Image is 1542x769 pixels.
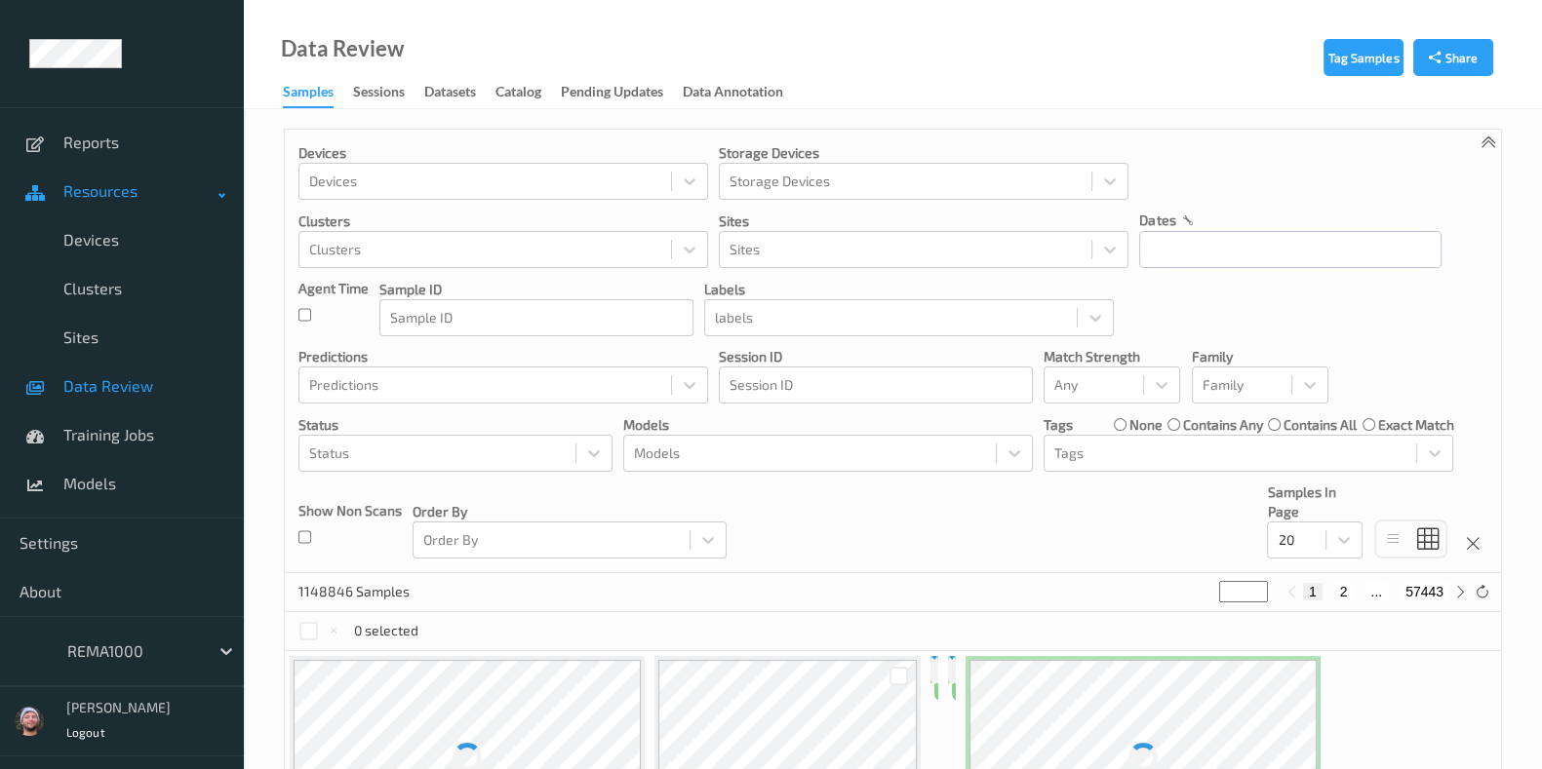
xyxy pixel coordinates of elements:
[298,211,708,231] p: Clusters
[298,279,369,298] p: Agent Time
[1400,583,1449,600] button: 57443
[283,82,334,108] div: Samples
[424,82,476,106] div: Datasets
[298,347,708,366] p: Predictions
[1129,415,1163,435] label: none
[1044,415,1073,435] p: Tags
[298,415,613,435] p: Status
[683,79,803,106] a: Data Annotation
[354,621,418,640] p: 0 selected
[495,79,561,106] a: Catalog
[1192,347,1328,366] p: Family
[353,79,424,106] a: Sessions
[1334,583,1354,600] button: 2
[719,143,1128,163] p: Storage Devices
[704,280,1114,299] p: labels
[1364,583,1388,600] button: ...
[1413,39,1493,76] button: Share
[719,211,1128,231] p: Sites
[281,39,404,58] div: Data Review
[1044,347,1180,366] p: Match Strength
[298,143,708,163] p: Devices
[1183,415,1263,435] label: contains any
[424,79,495,106] a: Datasets
[1377,415,1453,435] label: exact match
[495,82,541,106] div: Catalog
[1139,211,1175,230] p: dates
[298,582,445,601] p: 1148846 Samples
[719,347,1033,366] p: Session ID
[379,280,693,299] p: Sample ID
[283,79,353,108] a: Samples
[1303,583,1323,600] button: 1
[561,82,663,106] div: Pending Updates
[1284,415,1357,435] label: contains all
[561,79,683,106] a: Pending Updates
[413,502,727,521] p: Order By
[683,82,783,106] div: Data Annotation
[623,415,1033,435] p: Models
[1324,39,1404,76] button: Tag Samples
[353,82,405,106] div: Sessions
[298,501,402,520] p: Show Non Scans
[1267,482,1363,521] p: Samples In Page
